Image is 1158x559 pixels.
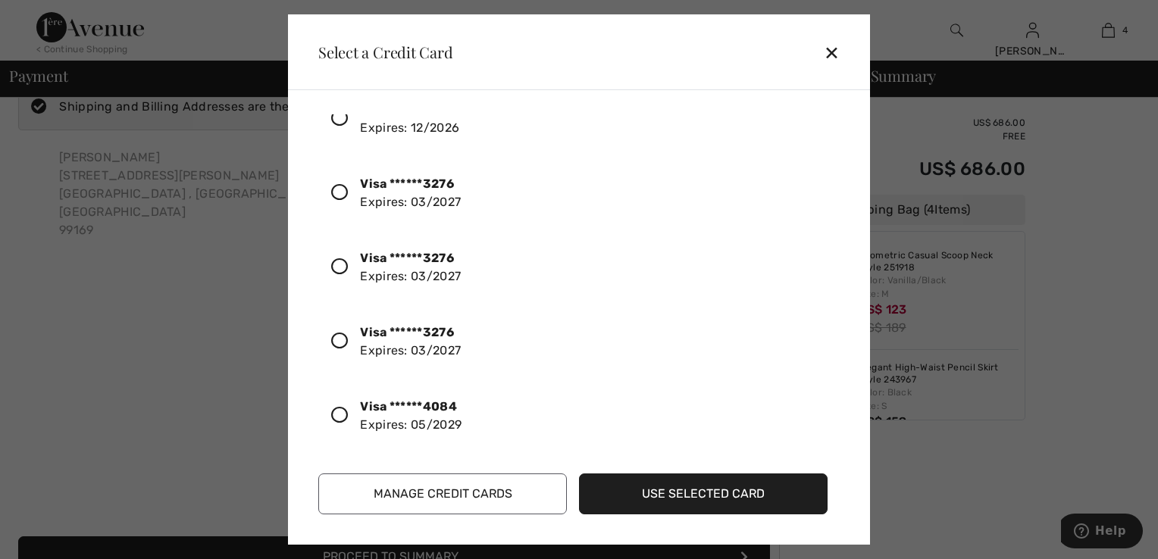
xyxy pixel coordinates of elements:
div: ✕ [824,36,852,68]
button: Manage Credit Cards [318,473,567,514]
div: Expires: 03/2027 [360,249,461,286]
div: Expires: 05/2029 [360,398,462,434]
div: Expires: 03/2027 [360,323,461,360]
span: Help [34,11,65,24]
div: Expires: 03/2027 [360,175,461,211]
button: Use Selected Card [579,473,828,514]
div: Expires: 12/2026 [360,101,459,137]
div: Select a Credit Card [306,45,453,60]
